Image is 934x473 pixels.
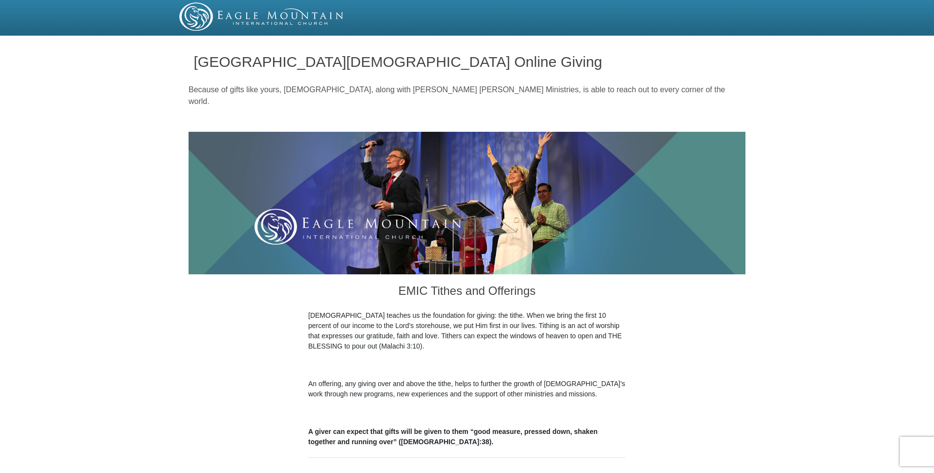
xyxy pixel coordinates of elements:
[308,379,626,399] p: An offering, any giving over and above the tithe, helps to further the growth of [DEMOGRAPHIC_DAT...
[194,54,741,70] h1: [GEOGRAPHIC_DATA][DEMOGRAPHIC_DATA] Online Giving
[189,84,745,107] p: Because of gifts like yours, [DEMOGRAPHIC_DATA], along with [PERSON_NAME] [PERSON_NAME] Ministrie...
[179,2,344,31] img: EMIC
[308,428,597,446] b: A giver can expect that gifts will be given to them “good measure, pressed down, shaken together ...
[308,274,626,310] h3: EMIC Tithes and Offerings
[308,310,626,351] p: [DEMOGRAPHIC_DATA] teaches us the foundation for giving: the tithe. When we bring the first 10 pe...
